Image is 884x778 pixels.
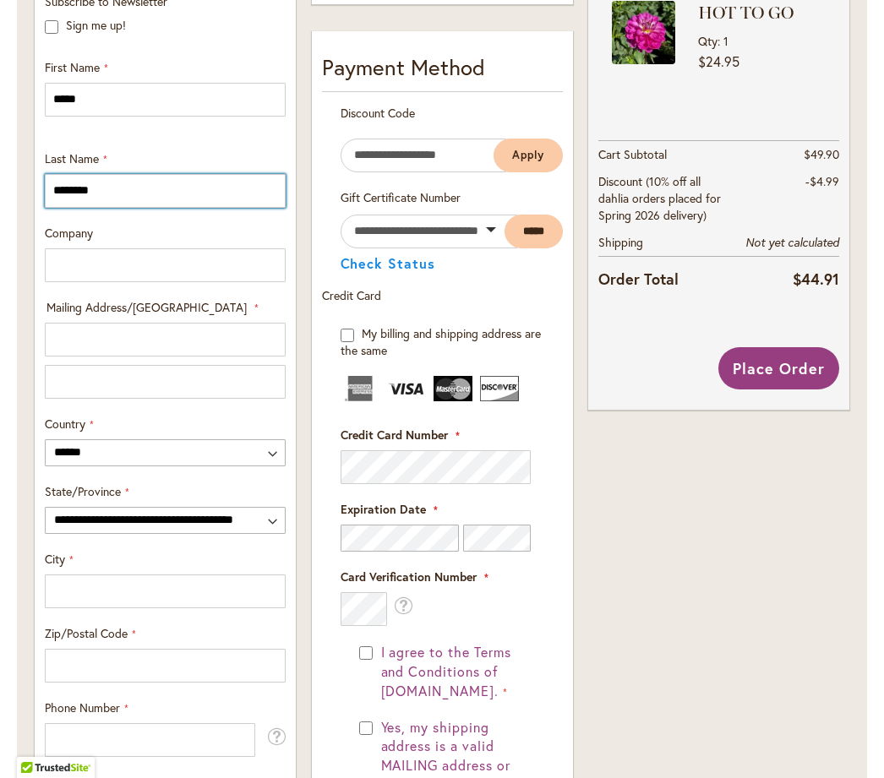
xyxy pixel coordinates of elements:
[45,416,85,432] span: Country
[598,266,679,291] strong: Order Total
[598,140,734,168] th: Cart Subtotal
[322,287,381,303] span: Credit Card
[66,17,126,33] label: Sign me up!
[804,146,839,162] span: $49.90
[598,173,721,223] span: Discount (10% off all dahlia orders placed for Spring 2026 delivery)
[341,376,379,401] img: American Express
[733,358,825,378] span: Place Order
[718,347,839,389] button: Place Order
[45,551,65,567] span: City
[341,569,477,585] span: Card Verification Number
[480,376,519,401] img: Discover
[512,148,544,162] span: Apply
[341,105,415,121] span: Discount Code
[13,718,60,765] iframe: Launch Accessibility Center
[793,269,839,289] span: $44.91
[341,501,426,517] span: Expiration Date
[387,376,426,401] img: Visa
[598,234,643,250] span: Shipping
[45,150,99,166] span: Last Name
[698,52,739,70] span: $24.95
[723,33,728,49] span: 1
[745,235,839,250] span: Not yet calculated
[494,139,563,172] button: Apply
[698,33,718,49] span: Qty
[341,427,448,443] span: Credit Card Number
[434,376,472,401] img: MasterCard
[45,625,128,641] span: Zip/Postal Code
[341,189,461,205] span: Gift Certificate Number
[341,257,436,270] button: Check Status
[45,225,93,241] span: Company
[45,699,120,715] span: Phone Number
[341,325,541,358] span: My billing and shipping address are the same
[612,1,675,64] img: HOT TO GO
[46,299,247,315] span: Mailing Address/[GEOGRAPHIC_DATA]
[45,59,100,75] span: First Name
[322,52,563,92] div: Payment Method
[698,1,822,24] strong: HOT TO GO
[805,173,839,189] span: -$4.99
[381,643,511,699] span: I agree to the Terms and Conditions of [DOMAIN_NAME].
[45,483,121,499] span: State/Province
